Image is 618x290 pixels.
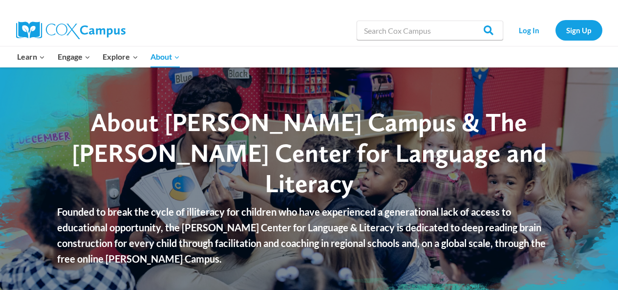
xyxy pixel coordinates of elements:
[58,50,90,63] span: Engage
[72,107,547,199] span: About [PERSON_NAME] Campus & The [PERSON_NAME] Center for Language and Literacy
[508,20,602,40] nav: Secondary Navigation
[57,204,561,267] p: Founded to break the cycle of illiteracy for children who have experienced a generational lack of...
[150,50,180,63] span: About
[555,20,602,40] a: Sign Up
[103,50,138,63] span: Explore
[508,20,551,40] a: Log In
[16,22,126,39] img: Cox Campus
[357,21,503,40] input: Search Cox Campus
[17,50,45,63] span: Learn
[11,46,186,67] nav: Primary Navigation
